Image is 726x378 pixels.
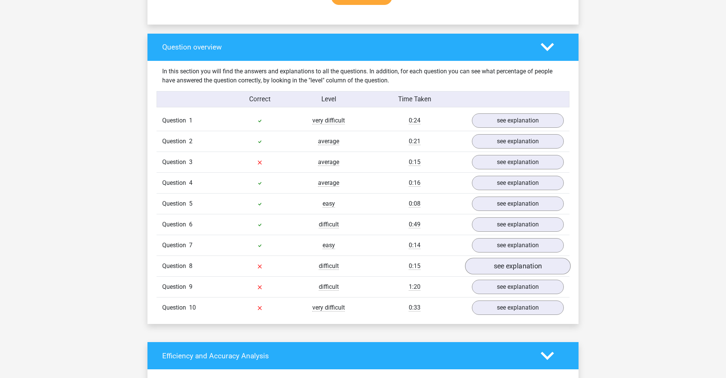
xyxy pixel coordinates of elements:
[189,221,192,228] span: 6
[162,178,189,187] span: Question
[472,176,564,190] a: see explanation
[226,94,295,104] div: Correct
[162,303,189,312] span: Question
[472,280,564,294] a: see explanation
[472,155,564,169] a: see explanation
[409,304,420,311] span: 0:33
[323,242,335,249] span: easy
[189,304,196,311] span: 10
[409,138,420,145] span: 0:21
[472,217,564,232] a: see explanation
[189,283,192,290] span: 9
[318,138,339,145] span: average
[319,262,339,270] span: difficult
[157,67,569,85] div: In this section you will find the answers and explanations to all the questions. In addition, for...
[472,134,564,149] a: see explanation
[189,138,192,145] span: 2
[294,94,363,104] div: Level
[189,262,192,270] span: 8
[312,304,345,311] span: very difficult
[162,352,529,360] h4: Efficiency and Accuracy Analysis
[409,179,420,187] span: 0:16
[472,238,564,253] a: see explanation
[162,282,189,291] span: Question
[319,283,339,291] span: difficult
[189,242,192,249] span: 7
[318,179,339,187] span: average
[409,117,420,124] span: 0:24
[189,200,192,207] span: 5
[162,116,189,125] span: Question
[409,158,420,166] span: 0:15
[323,200,335,208] span: easy
[472,197,564,211] a: see explanation
[318,158,339,166] span: average
[189,117,192,124] span: 1
[312,117,345,124] span: very difficult
[162,241,189,250] span: Question
[189,179,192,186] span: 4
[162,199,189,208] span: Question
[409,221,420,228] span: 0:49
[162,262,189,271] span: Question
[472,301,564,315] a: see explanation
[409,283,420,291] span: 1:20
[319,221,339,228] span: difficult
[465,258,571,274] a: see explanation
[162,137,189,146] span: Question
[189,158,192,166] span: 3
[409,262,420,270] span: 0:15
[162,158,189,167] span: Question
[363,94,466,104] div: Time Taken
[162,43,529,51] h4: Question overview
[162,220,189,229] span: Question
[409,242,420,249] span: 0:14
[409,200,420,208] span: 0:08
[472,113,564,128] a: see explanation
